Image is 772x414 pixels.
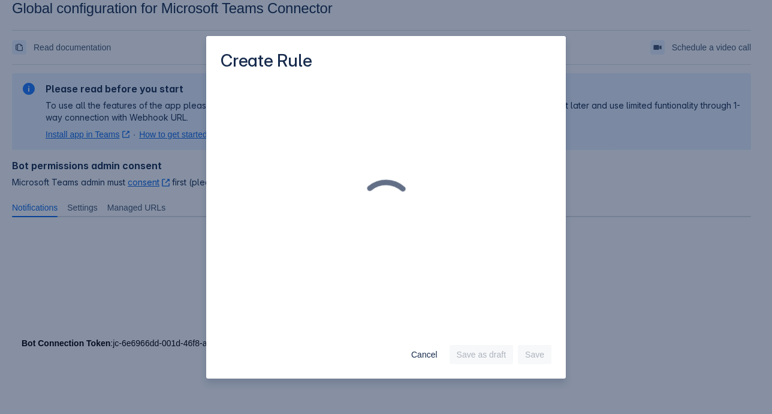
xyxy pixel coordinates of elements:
[206,82,566,337] div: Scrollable content
[404,345,445,364] button: Cancel
[518,345,551,364] button: Save
[411,345,438,364] span: Cancel
[221,50,312,74] h3: Create Rule
[450,345,514,364] button: Save as draft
